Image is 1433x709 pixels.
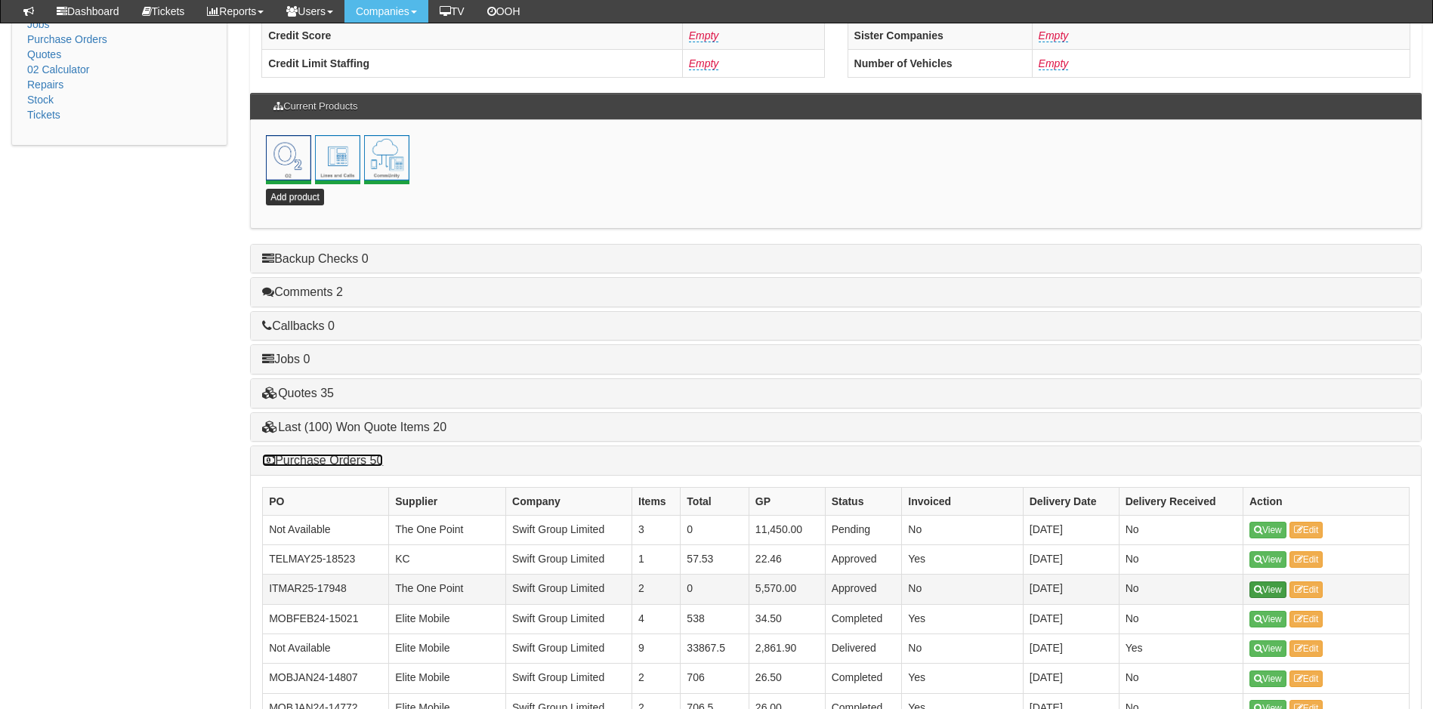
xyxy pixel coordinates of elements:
td: 1 [632,545,681,575]
td: The One Point [389,515,506,544]
a: Edit [1289,670,1323,687]
td: Yes [902,604,1023,633]
td: No [1119,604,1243,633]
a: View [1249,581,1286,598]
img: o2.png [266,135,311,180]
a: Tickets [27,109,60,121]
td: Completed [825,664,902,693]
td: 34.50 [749,604,825,633]
td: 4 [632,604,681,633]
td: 33867.5 [681,633,749,663]
td: 2 [632,575,681,604]
a: Last (100) Won Quote Items 20 [262,421,446,433]
a: Callbacks 0 [262,319,335,332]
td: 5,570.00 [749,575,825,604]
td: [DATE] [1023,604,1119,633]
th: Invoiced [902,487,1023,515]
a: View [1249,640,1286,657]
a: Edit [1289,522,1323,538]
th: Delivery Received [1119,487,1243,515]
a: Comments 2 [262,285,343,298]
a: View [1249,670,1286,687]
th: PO [263,487,389,515]
a: Stock [27,94,54,106]
a: Edit [1289,640,1323,657]
a: View [1249,611,1286,627]
h3: Current Products [266,94,365,119]
a: Empty [689,57,719,70]
a: Repairs [27,79,63,91]
td: Swift Group Limited [506,575,632,604]
td: ITMAR25-17948 [263,575,389,604]
a: Quotes 35 [262,387,334,399]
td: 26.50 [749,664,825,693]
td: Elite Mobile [389,664,506,693]
td: No [902,633,1023,663]
a: commUNITY<br> No from date <br> No to date [364,135,409,180]
td: Approved [825,545,902,575]
td: [DATE] [1023,633,1119,663]
td: 706 [681,664,749,693]
a: Mobile o2<br> 19th May 2015 <br> 19th May 2017 [266,135,311,180]
img: community.png [364,135,409,180]
td: TELMAY25-18523 [263,545,389,575]
td: Elite Mobile [389,633,506,663]
td: Swift Group Limited [506,515,632,544]
td: MOBJAN24-14807 [263,664,389,693]
td: 22.46 [749,545,825,575]
td: No [1119,664,1243,693]
a: Add product [266,189,324,205]
td: Elite Mobile [389,604,506,633]
td: No [1119,545,1243,575]
td: 0 [681,515,749,544]
a: Purchase Orders [27,33,107,45]
td: Completed [825,604,902,633]
td: Swift Group Limited [506,604,632,633]
td: 538 [681,604,749,633]
a: Empty [689,29,719,42]
th: Items [632,487,681,515]
a: Backup Checks 0 [262,252,369,265]
td: 9 [632,633,681,663]
td: MOBFEB24-15021 [263,604,389,633]
a: Edit [1289,551,1323,568]
th: Delivery Date [1023,487,1119,515]
td: No [1119,575,1243,604]
th: Credit Score [262,21,683,49]
td: No [902,515,1023,544]
td: Swift Group Limited [506,633,632,663]
td: 0 [681,575,749,604]
th: Number of Vehicles [848,49,1032,77]
a: Empty [1039,29,1069,42]
a: Edit [1289,581,1323,598]
img: lines-and-calls.png [315,135,360,180]
td: Yes [902,664,1023,693]
td: Not Available [263,515,389,544]
a: Purchase Orders 50 [262,454,383,467]
td: 2 [632,664,681,693]
a: Quotes [27,48,61,60]
td: No [1119,515,1243,544]
td: 57.53 [681,545,749,575]
td: 2,861.90 [749,633,825,663]
td: Not Available [263,633,389,663]
th: Action [1243,487,1409,515]
td: 3 [632,515,681,544]
td: Delivered [825,633,902,663]
th: Credit Limit Staffing [262,49,683,77]
th: Status [825,487,902,515]
td: No [902,575,1023,604]
a: Empty [1039,57,1069,70]
td: Swift Group Limited [506,664,632,693]
td: Yes [902,545,1023,575]
td: [DATE] [1023,575,1119,604]
th: Sister Companies [848,21,1032,49]
td: KC [389,545,506,575]
td: 11,450.00 [749,515,825,544]
a: Jobs 0 [262,353,310,365]
a: View [1249,551,1286,568]
a: Edit [1289,611,1323,627]
td: Pending [825,515,902,544]
td: [DATE] [1023,664,1119,693]
td: Yes [1119,633,1243,663]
